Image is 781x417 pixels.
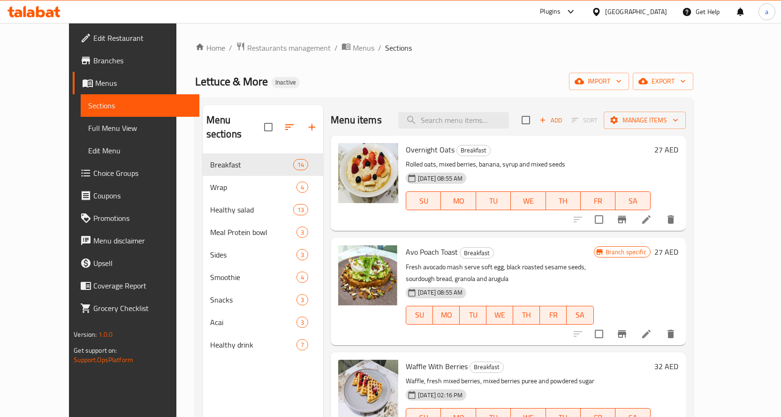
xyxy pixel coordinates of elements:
span: MO [437,308,456,322]
span: Add item [536,113,566,128]
div: items [296,227,308,238]
a: Menus [341,42,374,54]
span: Meal Protein bowl [210,227,296,238]
span: MO [445,194,472,208]
img: Overnight Oats [338,143,398,203]
span: Sections [88,100,192,111]
a: Edit menu item [641,214,652,225]
button: Branch-specific-item [611,323,633,345]
span: export [640,76,686,87]
div: Healthy salad13 [203,198,324,221]
span: TH [550,194,577,208]
span: 7 [297,341,308,349]
span: Get support on: [74,344,117,356]
button: SU [406,191,441,210]
div: Wrap4 [203,176,324,198]
span: Snacks [210,294,296,305]
p: Rolled oats, mixed berries, banana, syrup and mixed seeds [406,159,651,170]
span: 13 [294,205,308,214]
span: Wrap [210,182,296,193]
span: Select section first [566,113,604,128]
span: Breakfast [470,362,503,372]
div: Breakfast [460,247,494,258]
li: / [229,42,232,53]
p: Fresh avocado mash serve soft egg, black roasted sesame seeds, sourdough bread, granola and arugula [406,261,593,285]
div: Inactive [272,77,300,88]
span: Edit Menu [88,145,192,156]
span: Promotions [93,212,192,224]
span: TU [463,308,483,322]
a: Grocery Checklist [73,297,199,319]
li: / [334,42,338,53]
h2: Menu sections [206,113,265,141]
div: Healthy drink7 [203,334,324,356]
nav: Menu sections [203,150,324,360]
button: WE [511,191,546,210]
a: Edit Menu [81,139,199,162]
a: Support.OpsPlatform [74,354,133,366]
button: delete [660,208,682,231]
div: Acai [210,317,296,328]
div: Breakfast14 [203,153,324,176]
span: Branches [93,55,192,66]
span: FR [584,194,612,208]
span: 4 [297,273,308,282]
span: Sides [210,249,296,260]
span: 3 [297,318,308,327]
div: Acai3 [203,311,324,334]
h6: 27 AED [654,245,678,258]
span: SU [410,194,437,208]
span: FR [544,308,563,322]
a: Sections [81,94,199,117]
div: Snacks3 [203,288,324,311]
span: Full Menu View [88,122,192,134]
h6: 27 AED [654,143,678,156]
input: search [398,112,509,129]
button: TH [513,306,540,325]
div: items [296,294,308,305]
span: import [576,76,622,87]
span: 3 [297,250,308,259]
span: Healthy salad [210,204,293,215]
button: import [569,73,629,90]
span: 4 [297,183,308,192]
span: TU [480,194,507,208]
p: Waffle, fresh mixed berries, mixed berries puree and powdered sugar [406,375,651,387]
img: Avo Poach Toast [338,245,398,305]
span: 3 [297,228,308,237]
span: SA [570,308,590,322]
button: WE [486,306,513,325]
span: a [765,7,768,17]
span: Smoothie [210,272,296,283]
button: Manage items [604,112,686,129]
span: Select section [516,110,536,130]
span: Inactive [272,78,300,86]
span: Coverage Report [93,280,192,291]
span: Restaurants management [247,42,331,53]
div: items [296,249,308,260]
span: SA [619,194,646,208]
span: Breakfast [210,159,293,170]
div: [GEOGRAPHIC_DATA] [605,7,667,17]
div: items [293,159,308,170]
span: [DATE] 08:55 AM [414,288,466,297]
button: MO [441,191,476,210]
span: Breakfast [457,145,490,156]
span: 3 [297,296,308,304]
div: Smoothie4 [203,266,324,288]
a: Edit Restaurant [73,27,199,49]
a: Restaurants management [236,42,331,54]
a: Full Menu View [81,117,199,139]
button: TU [476,191,511,210]
div: items [293,204,308,215]
div: items [296,339,308,350]
span: Breakfast [460,248,493,258]
button: SA [567,306,593,325]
